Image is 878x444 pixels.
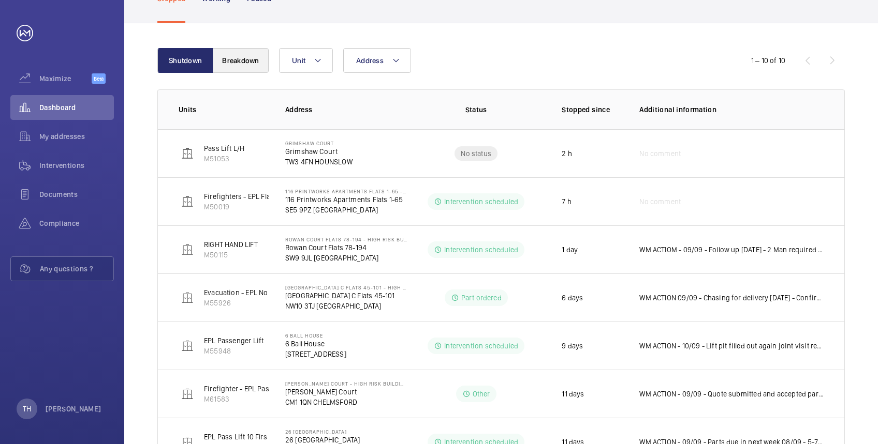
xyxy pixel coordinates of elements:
[639,293,824,303] p: WM ACTION 09/09 - Chasing for delivery [DATE] - Confirming eta for delivery this week 05/09 - Cha...
[639,341,824,351] p: WM ACTION - 10/09 - Lift pit filled out again joint visit required to see where water is coming f...
[157,48,213,73] button: Shutdown
[285,284,407,290] p: [GEOGRAPHIC_DATA] C Flats 45-101 - High Risk Building
[204,432,283,442] p: EPL Pass Lift 10 Flrs Only
[204,250,258,260] p: M50115
[204,346,264,356] p: M55948
[639,104,824,115] p: Additional information
[46,404,101,414] p: [PERSON_NAME]
[279,48,333,73] button: Unit
[285,301,407,311] p: NW10 3TJ [GEOGRAPHIC_DATA]
[285,290,407,301] p: [GEOGRAPHIC_DATA] C Flats 45-101
[39,102,114,113] span: Dashboard
[39,160,114,171] span: Interventions
[461,293,502,303] p: Part ordered
[39,73,92,84] span: Maximize
[181,243,194,256] img: elevator.svg
[181,388,194,400] img: elevator.svg
[285,146,353,157] p: Grimshaw Court
[356,56,384,65] span: Address
[285,397,407,407] p: CM1 1QN CHELMSFORD
[285,332,346,339] p: 6 Ball House
[285,205,407,215] p: SE5 9PZ [GEOGRAPHIC_DATA]
[562,389,584,399] p: 11 days
[285,387,407,397] p: [PERSON_NAME] Court
[444,341,518,351] p: Intervention scheduled
[181,147,194,160] img: elevator.svg
[92,73,106,84] span: Beta
[285,253,407,263] p: SW9 9JL [GEOGRAPHIC_DATA]
[473,389,490,399] p: Other
[204,154,244,164] p: M51053
[414,104,538,115] p: Status
[204,191,306,202] p: Firefighters - EPL Flats 1-65 No 1
[213,48,269,73] button: Breakdown
[179,104,269,115] p: Units
[751,55,785,66] div: 1 – 10 of 10
[285,104,407,115] p: Address
[562,104,623,115] p: Stopped since
[204,239,258,250] p: RIGHT HAND LIFT
[343,48,411,73] button: Address
[562,341,583,351] p: 9 days
[562,148,572,159] p: 2 h
[639,196,681,207] span: No comment
[285,349,346,359] p: [STREET_ADDRESS]
[181,292,194,304] img: elevator.svg
[562,293,583,303] p: 6 days
[285,242,407,253] p: Rowan Court Flats 78-194
[285,194,407,205] p: 116 Printworks Apartments Flats 1-65
[204,143,244,154] p: Pass Lift L/H
[40,264,113,274] span: Any questions ?
[204,202,306,212] p: M50019
[285,236,407,242] p: Rowan Court Flats 78-194 - High Risk Building
[285,428,377,435] p: 26 [GEOGRAPHIC_DATA]
[461,148,491,159] p: No status
[181,340,194,352] img: elevator.svg
[285,157,353,167] p: TW3 4FN HOUNSLOW
[39,218,114,228] span: Compliance
[444,244,518,255] p: Intervention scheduled
[285,140,353,146] p: Grimshaw Court
[204,384,304,394] p: Firefighter - EPL Passenger Lift
[181,195,194,208] img: elevator.svg
[285,339,346,349] p: 6 Ball House
[639,148,681,159] span: No comment
[39,189,114,200] span: Documents
[23,404,31,414] p: TH
[639,389,824,399] p: WM ACTION - 09/09 - Quote submitted and accepted parts being ordered 08/09 - Cost to be sent [DAT...
[39,131,114,142] span: My addresses
[562,244,578,255] p: 1 day
[285,188,407,194] p: 116 Printworks Apartments Flats 1-65 - High Risk Building
[292,56,305,65] span: Unit
[204,298,326,308] p: M55926
[285,380,407,387] p: [PERSON_NAME] Court - High Risk Building
[204,287,326,298] p: Evacuation - EPL No 4 Flats 45-101 R/h
[639,244,824,255] p: WM ACTIOM - 09/09 - Follow up [DATE] - 2 Man required to set up doors
[204,394,304,404] p: M61583
[204,335,264,346] p: EPL Passenger Lift
[562,196,572,207] p: 7 h
[444,196,518,207] p: Intervention scheduled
